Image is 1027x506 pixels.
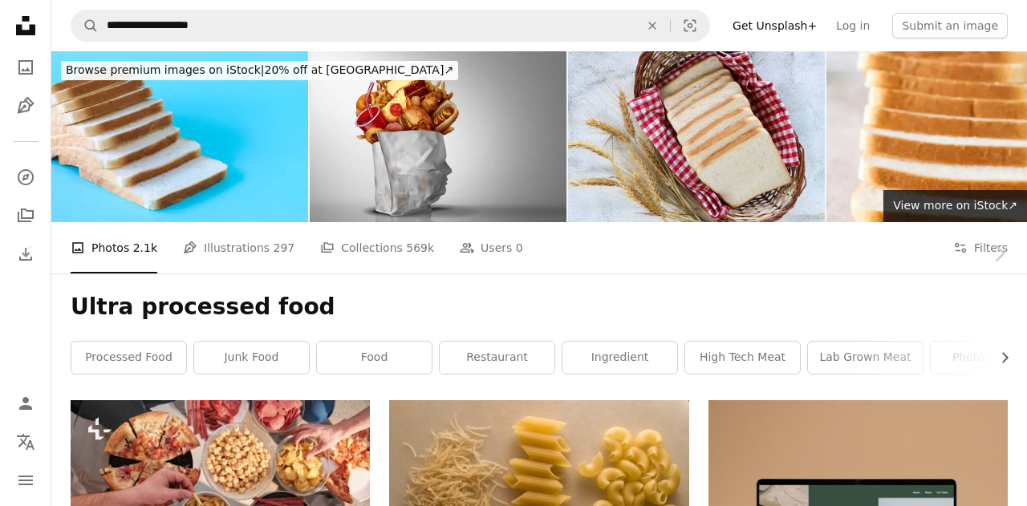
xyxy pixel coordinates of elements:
[10,426,42,458] button: Language
[893,199,1017,212] span: View more on iStock ↗
[10,464,42,496] button: Menu
[66,63,453,76] span: 20% off at [GEOGRAPHIC_DATA] ↗
[826,13,879,38] a: Log in
[51,51,468,90] a: Browse premium images on iStock|20% off at [GEOGRAPHIC_DATA]↗
[71,342,186,374] a: processed food
[808,342,923,374] a: lab grown meat
[516,239,523,257] span: 0
[892,13,1008,38] button: Submit an image
[460,222,523,273] a: Users 0
[10,161,42,193] a: Explore
[723,13,826,38] a: Get Unsplash+
[406,239,434,257] span: 569k
[990,342,1008,374] button: scroll list to the right
[183,222,294,273] a: Illustrations 297
[10,387,42,419] a: Log in / Sign up
[274,239,295,257] span: 297
[635,10,670,41] button: Clear
[66,63,264,76] span: Browse premium images on iStock |
[883,190,1027,222] a: View more on iStock↗
[953,222,1008,273] button: Filters
[562,342,677,374] a: ingredient
[971,176,1027,330] a: Next
[440,342,554,374] a: restaurant
[71,477,370,492] a: a group of people eating pizza and other foods
[194,342,309,374] a: junk food
[71,293,1008,322] h1: Ultra processed food
[568,51,825,222] img: Image of a basketful of sliced white bread loaf/loaves - ultra processed food/UPF for convenient,...
[10,51,42,83] a: Photos
[671,10,709,41] button: Visual search
[71,10,710,42] form: Find visuals sitewide
[10,90,42,122] a: Illustrations
[685,342,800,374] a: high tech meat
[320,222,434,273] a: Collections 569k
[310,51,566,222] img: Ultra-Processed Food
[317,342,432,374] a: food
[71,10,99,41] button: Search Unsplash
[51,51,308,222] img: Image of sliced white bread loaf/loaves in a UPF/ ultra-processed food presentation, with the bre...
